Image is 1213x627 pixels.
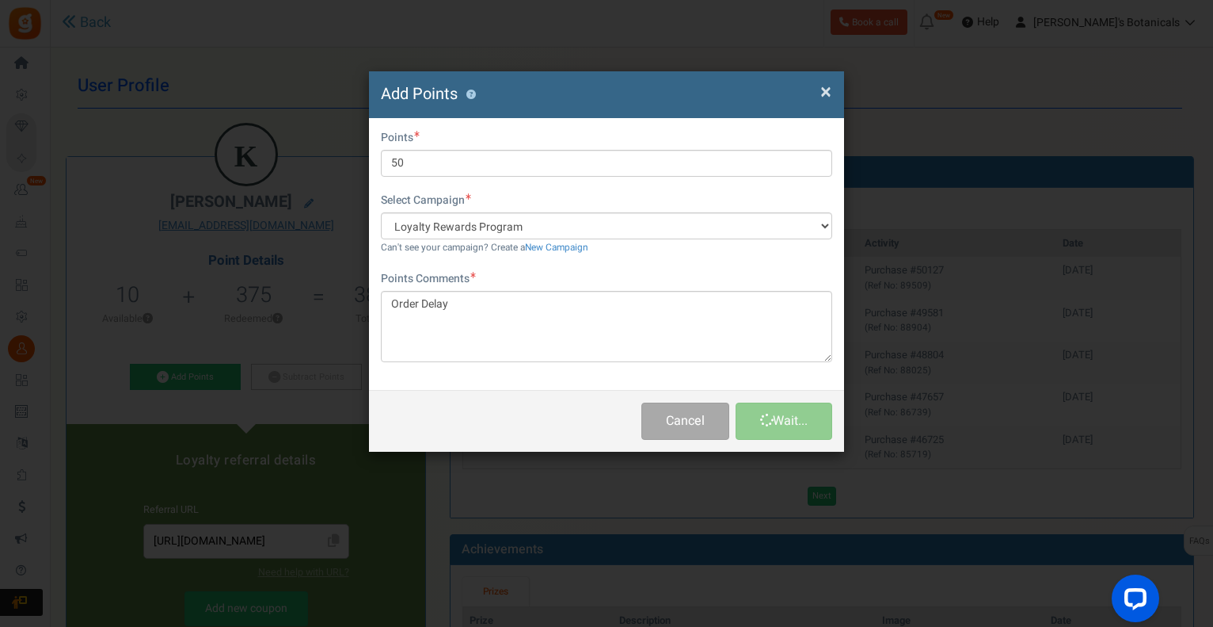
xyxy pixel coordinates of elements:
[381,130,420,146] label: Points
[381,193,471,208] label: Select Campaign
[466,90,476,100] button: ?
[381,82,458,105] span: Add Points
[525,241,588,254] a: New Campaign
[820,77,831,107] span: ×
[381,271,476,287] label: Points Comments
[641,403,729,440] button: Cancel
[381,241,588,254] small: Can't see your campaign? Create a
